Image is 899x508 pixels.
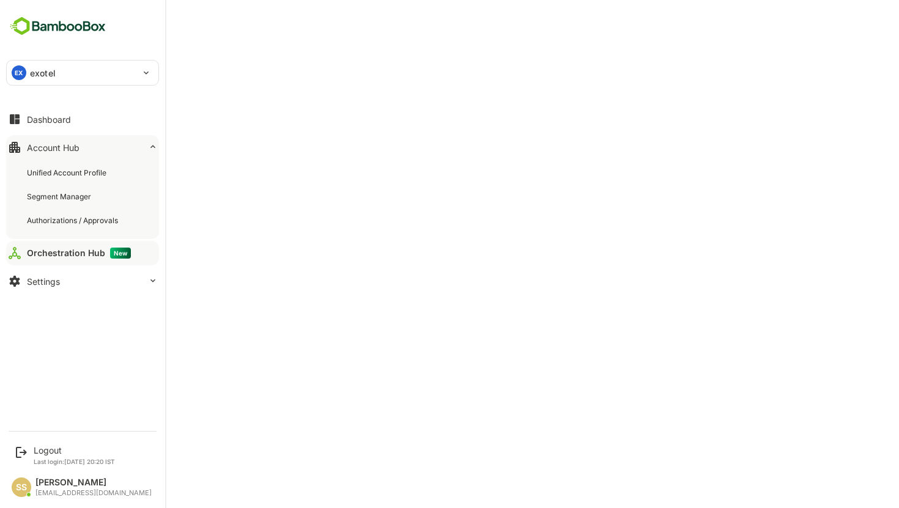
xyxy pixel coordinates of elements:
[12,477,31,497] div: SS
[27,114,71,125] div: Dashboard
[6,269,159,293] button: Settings
[7,61,158,85] div: EXexotel
[34,445,115,455] div: Logout
[6,135,159,160] button: Account Hub
[110,248,131,259] span: New
[35,489,152,497] div: [EMAIL_ADDRESS][DOMAIN_NAME]
[34,458,115,465] p: Last login: [DATE] 20:20 IST
[35,477,152,488] div: [PERSON_NAME]
[27,167,109,178] div: Unified Account Profile
[12,65,26,80] div: EX
[6,15,109,38] img: BambooboxFullLogoMark.5f36c76dfaba33ec1ec1367b70bb1252.svg
[27,142,80,153] div: Account Hub
[27,215,120,226] div: Authorizations / Approvals
[30,67,56,79] p: exotel
[6,107,159,131] button: Dashboard
[6,241,159,265] button: Orchestration HubNew
[27,276,60,287] div: Settings
[27,191,94,202] div: Segment Manager
[27,248,131,259] div: Orchestration Hub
